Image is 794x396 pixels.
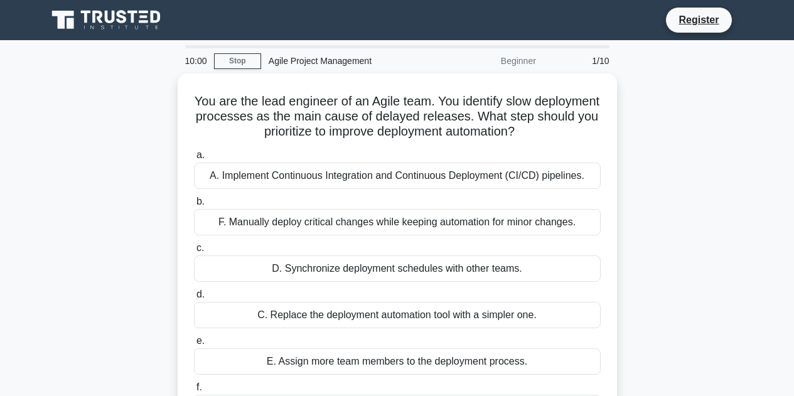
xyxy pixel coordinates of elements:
div: D. Synchronize deployment schedules with other teams. [194,255,601,282]
div: 10:00 [178,48,214,73]
span: e. [196,335,205,346]
div: E. Assign more team members to the deployment process. [194,348,601,375]
div: A. Implement Continuous Integration and Continuous Deployment (CI/CD) pipelines. [194,163,601,189]
span: a. [196,149,205,160]
div: 1/10 [544,48,617,73]
span: d. [196,289,205,299]
h5: You are the lead engineer of an Agile team. You identify slow deployment processes as the main ca... [193,94,602,140]
div: Beginner [434,48,544,73]
div: F. Manually deploy critical changes while keeping automation for minor changes. [194,209,601,235]
span: f. [196,382,202,392]
span: b. [196,196,205,206]
a: Register [671,12,726,28]
div: C. Replace the deployment automation tool with a simpler one. [194,302,601,328]
a: Stop [214,53,261,69]
span: c. [196,242,204,253]
div: Agile Project Management [261,48,434,73]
